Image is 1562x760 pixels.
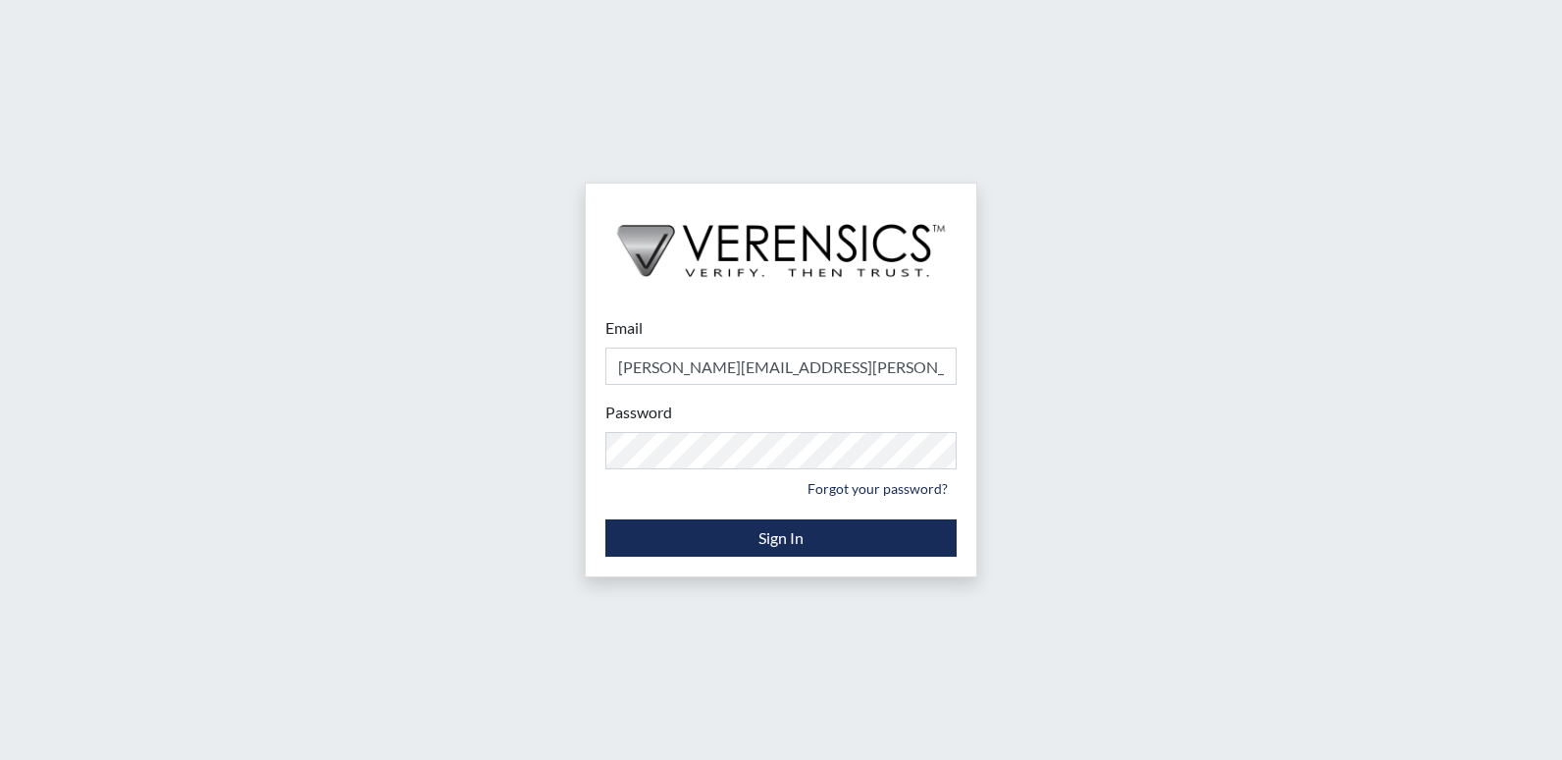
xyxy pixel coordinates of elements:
label: Password [605,401,672,424]
img: logo-wide-black.2aad4157.png [586,184,976,298]
a: Forgot your password? [799,473,957,504]
label: Email [605,316,643,340]
button: Sign In [605,519,957,557]
input: Email [605,348,957,385]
